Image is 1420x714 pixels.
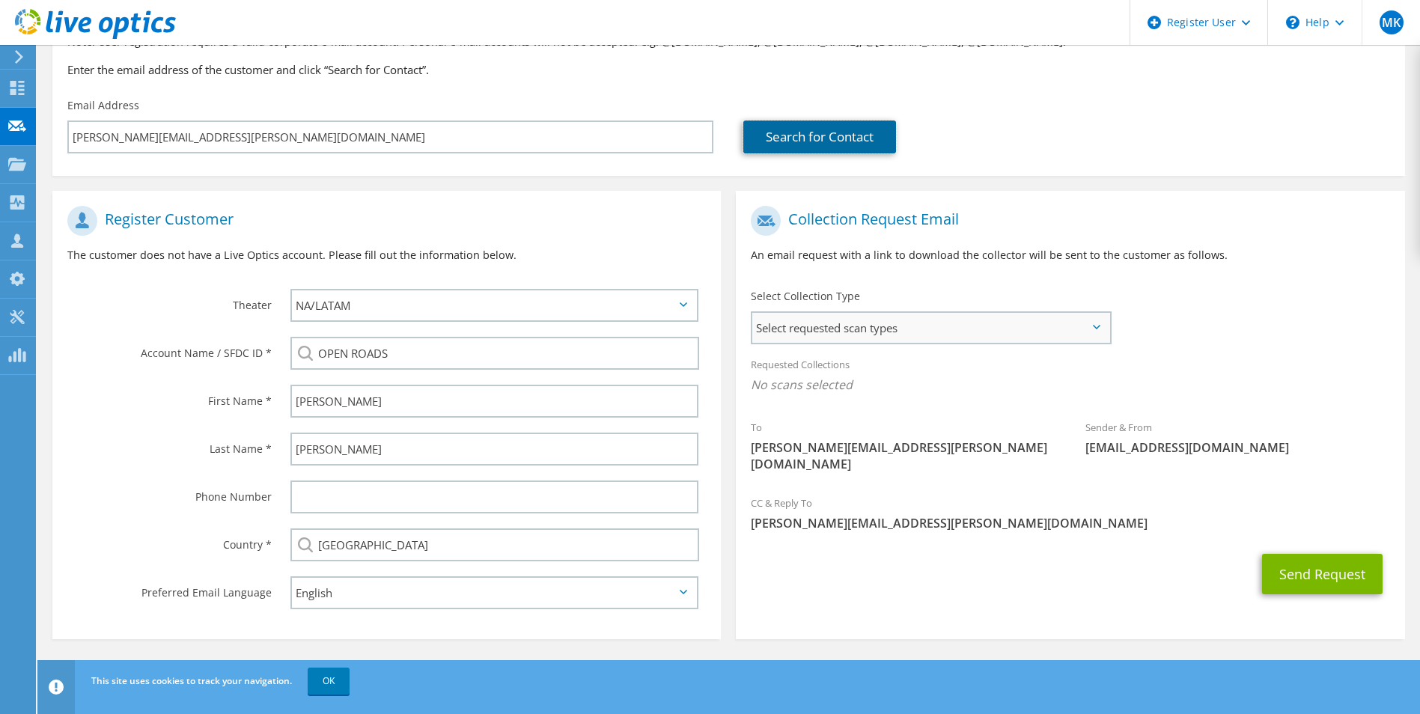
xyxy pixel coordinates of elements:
[67,576,272,600] label: Preferred Email Language
[308,668,350,695] a: OK
[751,247,1389,263] p: An email request with a link to download the collector will be sent to the customer as follows.
[751,289,860,304] label: Select Collection Type
[67,206,698,236] h1: Register Customer
[1380,10,1404,34] span: MK
[1286,16,1299,29] svg: \n
[752,313,1109,343] span: Select requested scan types
[67,385,272,409] label: First Name *
[751,376,1389,393] span: No scans selected
[67,98,139,113] label: Email Address
[743,120,896,153] a: Search for Contact
[736,487,1404,539] div: CC & Reply To
[67,289,272,313] label: Theater
[91,674,292,687] span: This site uses cookies to track your navigation.
[751,515,1389,531] span: [PERSON_NAME][EMAIL_ADDRESS][PERSON_NAME][DOMAIN_NAME]
[1085,439,1390,456] span: [EMAIL_ADDRESS][DOMAIN_NAME]
[67,528,272,552] label: Country *
[67,247,706,263] p: The customer does not have a Live Optics account. Please fill out the information below.
[67,480,272,504] label: Phone Number
[1262,554,1383,594] button: Send Request
[1070,412,1405,463] div: Sender & From
[67,433,272,457] label: Last Name *
[751,206,1382,236] h1: Collection Request Email
[736,412,1070,480] div: To
[751,439,1055,472] span: [PERSON_NAME][EMAIL_ADDRESS][PERSON_NAME][DOMAIN_NAME]
[736,349,1404,404] div: Requested Collections
[67,61,1390,78] h3: Enter the email address of the customer and click “Search for Contact”.
[67,337,272,361] label: Account Name / SFDC ID *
